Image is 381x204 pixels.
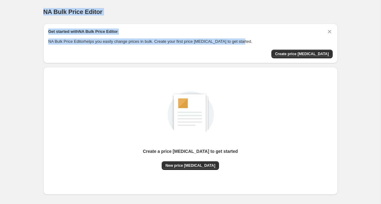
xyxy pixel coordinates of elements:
span: New price [MEDICAL_DATA] [165,163,215,168]
button: Dismiss card [326,29,333,35]
p: NA Bulk Price Editor helps you easily change prices in bulk. Create your first price [MEDICAL_DAT... [48,38,333,45]
button: Create price change job [271,50,333,58]
button: New price [MEDICAL_DATA] [162,161,219,170]
span: NA Bulk Price Editor [43,8,103,15]
span: Create price [MEDICAL_DATA] [275,51,329,56]
p: Create a price [MEDICAL_DATA] to get started [143,148,238,154]
h2: Get started with NA Bulk Price Editor [48,29,118,35]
